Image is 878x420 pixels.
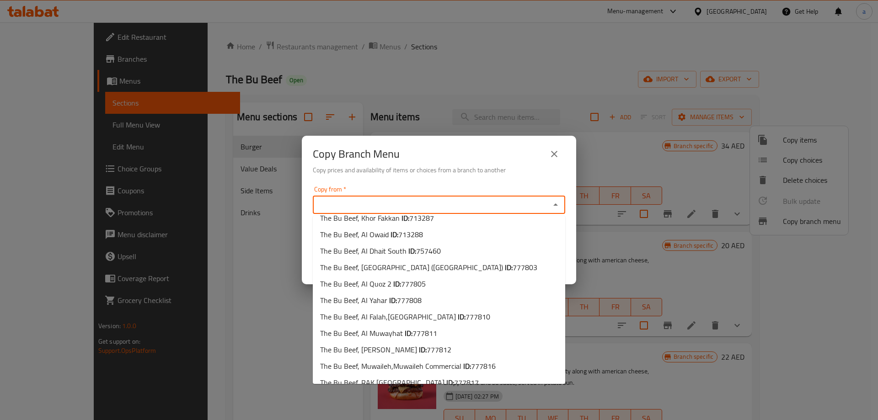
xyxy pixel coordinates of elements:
b: ID: [391,228,398,241]
span: 777805 [401,277,426,291]
span: The Bu Beef, RAK,[GEOGRAPHIC_DATA] [320,377,479,388]
span: The Bu Beef, Al Muwayhat [320,328,437,339]
span: The Bu Beef, Al Falah,[GEOGRAPHIC_DATA] [320,311,490,322]
span: 713287 [409,211,434,225]
span: The Bu Beef, Al Dhait South [320,245,441,256]
span: The Bu Beef, Al Owaid [320,229,423,240]
h2: Copy Branch Menu [313,147,400,161]
b: ID: [463,359,471,373]
span: 777812 [427,343,451,356]
span: 777811 [412,326,437,340]
span: 777810 [466,310,490,324]
b: ID: [405,326,412,340]
span: The Bu Beef, Al Yahar [320,295,422,306]
span: The Bu Beef, Muwaileh,Muwaileh Commercial [320,361,496,372]
b: ID: [446,376,454,389]
b: ID: [393,277,401,291]
b: ID: [408,244,416,258]
span: 777817 [454,376,479,389]
span: 777816 [471,359,496,373]
b: ID: [458,310,466,324]
b: ID: [402,211,409,225]
span: 757460 [416,244,441,258]
span: 713288 [398,228,423,241]
span: The Bu Beef, Khor Fakkan [320,213,434,223]
h6: Copy prices and availability of items or choices from a branch to another [313,165,565,175]
span: 777808 [397,293,422,307]
b: ID: [419,343,427,356]
span: The Bu Beef, Al Quoz 2 [320,278,426,289]
b: ID: [505,261,513,274]
span: The Bu Beef, [GEOGRAPHIC_DATA] ([GEOGRAPHIC_DATA]) [320,262,537,273]
button: close [543,143,565,165]
button: Close [549,198,562,211]
span: The Bu Beef, [PERSON_NAME] [320,344,451,355]
b: ID: [389,293,397,307]
span: 777803 [513,261,537,274]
